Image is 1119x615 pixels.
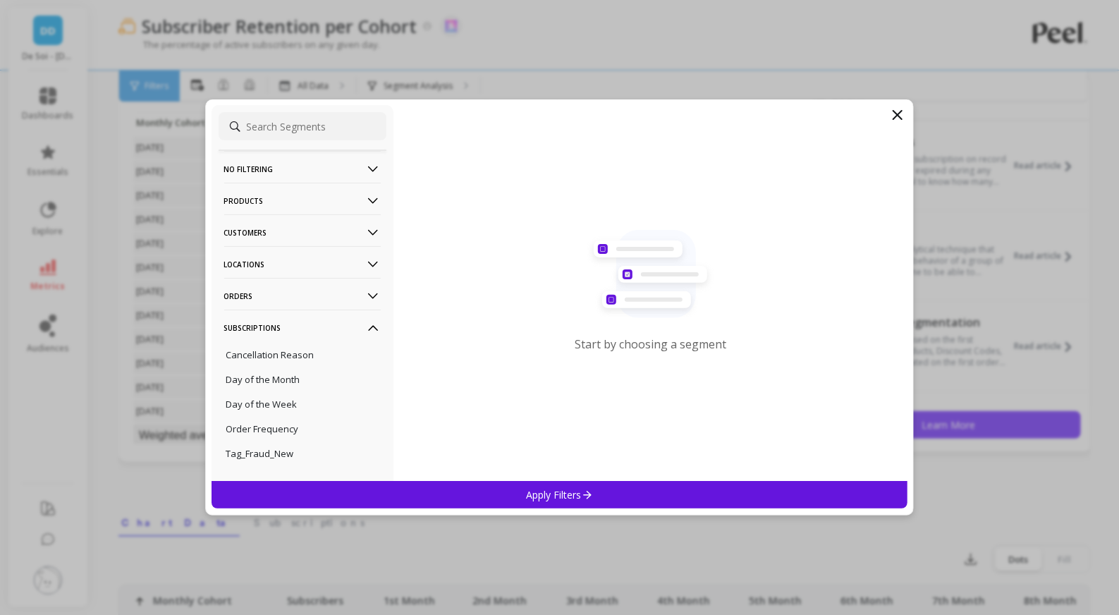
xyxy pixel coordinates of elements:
[219,112,386,140] input: Search Segments
[226,398,298,410] p: Day of the Week
[226,422,299,435] p: Order Frequency
[224,151,381,187] p: No filtering
[575,336,726,352] p: Start by choosing a segment
[224,246,381,282] p: Locations
[226,348,314,361] p: Cancellation Reason
[226,373,300,386] p: Day of the Month
[224,214,381,250] p: Customers
[226,447,294,460] p: Tag_Fraud_New
[526,488,593,501] p: Apply Filters
[224,278,381,314] p: Orders
[224,310,381,346] p: Subscriptions
[224,183,381,219] p: Products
